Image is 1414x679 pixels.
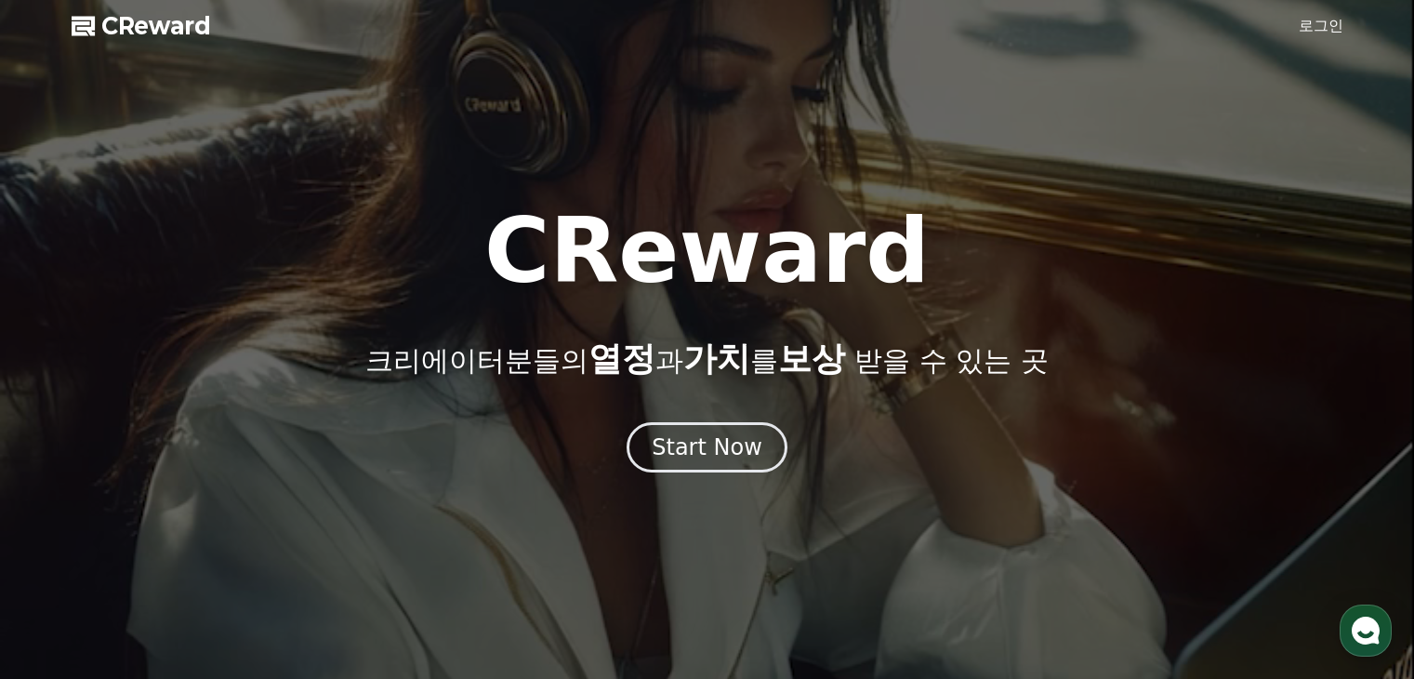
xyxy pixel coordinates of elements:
[1299,15,1343,37] a: 로그인
[652,433,762,462] div: Start Now
[365,340,1048,378] p: 크리에이터분들의 과 를 받을 수 있는 곳
[484,206,930,296] h1: CReward
[588,339,655,378] span: 열정
[627,441,787,459] a: Start Now
[778,339,845,378] span: 보상
[101,11,211,41] span: CReward
[683,339,750,378] span: 가치
[72,11,211,41] a: CReward
[627,422,787,473] button: Start Now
